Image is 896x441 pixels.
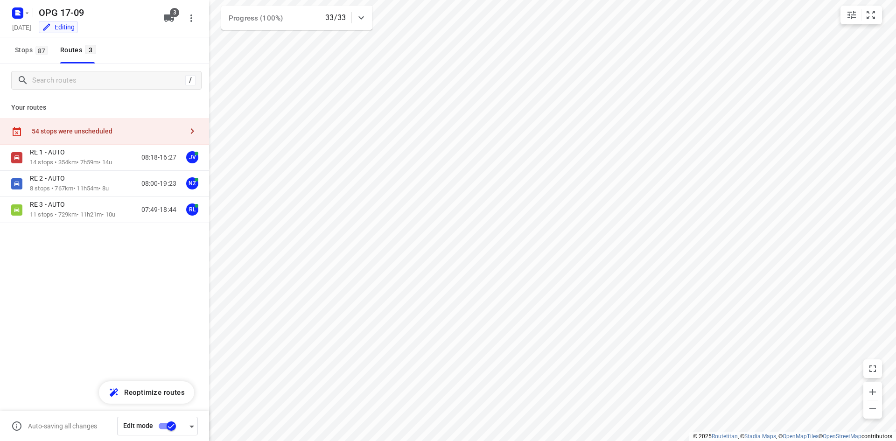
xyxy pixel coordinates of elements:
span: 3 [170,8,179,17]
p: RE 1 - AUTO [30,148,70,156]
p: 08:00-19:23 [141,179,176,189]
button: JV [183,148,202,167]
p: 11 stops • 729km • 11h21m • 10u [30,210,115,219]
p: 14 stops • 354km • 7h59m • 14u [30,158,112,167]
a: OpenMapTiles [783,433,819,440]
button: 3 [160,9,178,28]
p: 07:49-18:44 [141,205,176,215]
span: 87 [35,46,48,55]
p: Auto-saving all changes [28,422,97,430]
a: Routetitan [712,433,738,440]
p: 08:18-16:27 [141,153,176,162]
button: Map settings [842,6,861,24]
div: 54 stops were unscheduled [32,127,183,135]
button: More [182,9,201,28]
div: Progress (100%)33/33 [221,6,372,30]
div: NZ [186,177,198,189]
h5: Rename [35,5,156,20]
div: small contained button group [840,6,882,24]
button: Reoptimize routes [99,381,194,404]
div: Routes [60,44,99,56]
p: RE 3 - AUTO [30,200,70,209]
button: NZ [183,174,202,193]
div: / [185,75,196,85]
button: Fit zoom [861,6,880,24]
div: Driver app settings [186,420,197,432]
li: © 2025 , © , © © contributors [693,433,892,440]
h5: Project date [8,22,35,33]
button: RL [183,200,202,219]
p: Your routes [11,103,198,112]
p: RE 2 - AUTO [30,174,70,182]
div: RL [186,203,198,216]
span: Reoptimize routes [124,386,185,399]
span: Progress (100%) [229,14,283,22]
span: Edit mode [123,422,153,429]
a: OpenStreetMap [823,433,861,440]
p: 8 stops • 767km • 11h54m • 8u [30,184,109,193]
input: Search routes [32,73,185,88]
div: You are currently in edit mode. [42,22,75,32]
a: Stadia Maps [744,433,776,440]
span: 3 [85,45,96,54]
span: Stops [15,44,51,56]
p: 33/33 [325,12,346,23]
div: JV [186,151,198,163]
